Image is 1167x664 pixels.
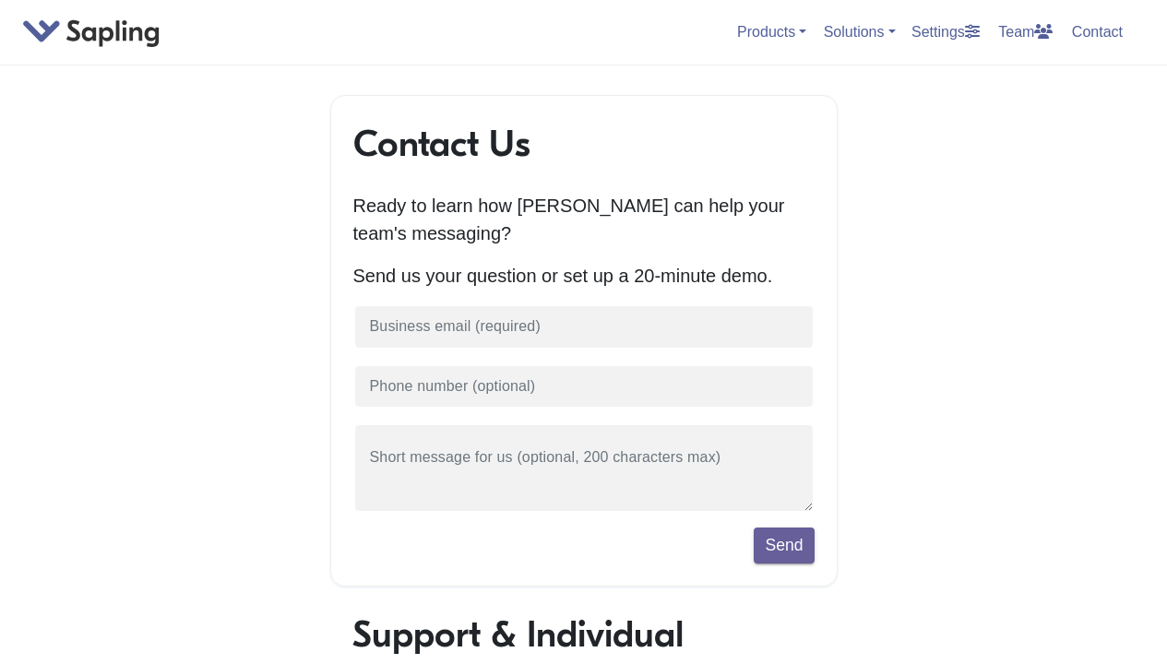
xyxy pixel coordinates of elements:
[353,262,815,290] p: Send us your question or set up a 20-minute demo.
[353,304,815,350] input: Business email (required)
[353,122,815,166] h1: Contact Us
[353,192,815,247] p: Ready to learn how [PERSON_NAME] can help your team's messaging?
[1065,17,1130,47] a: Contact
[824,24,896,40] a: Solutions
[991,17,1060,47] a: Team
[754,528,814,563] button: Send
[737,24,806,40] a: Products
[904,17,987,47] a: Settings
[353,364,815,409] input: Phone number (optional)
